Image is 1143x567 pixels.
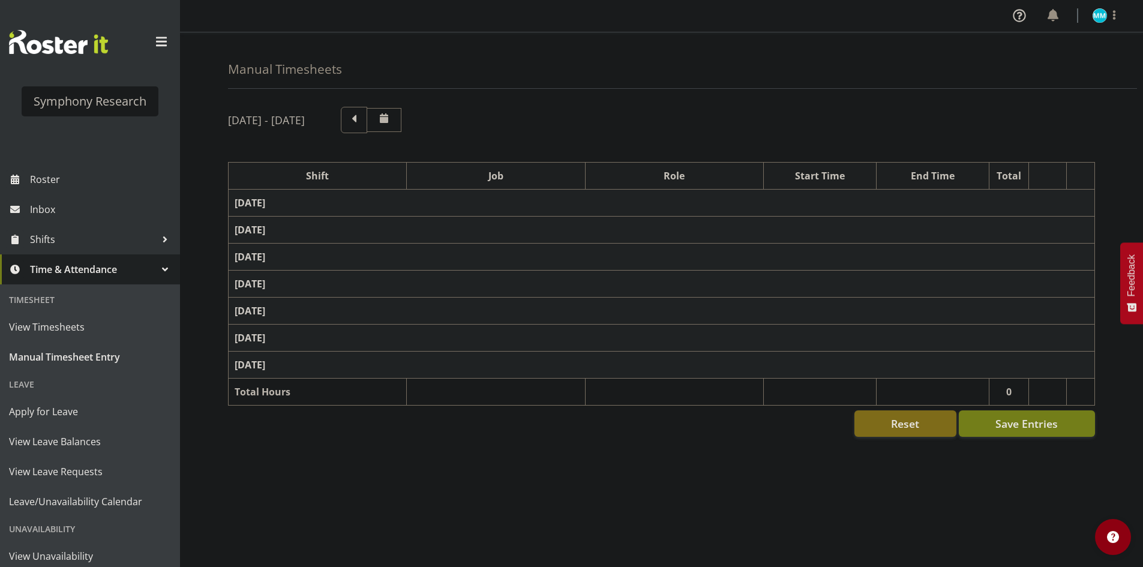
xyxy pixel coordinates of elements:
td: Total Hours [229,379,407,406]
td: [DATE] [229,244,1095,271]
span: View Leave Balances [9,433,171,451]
a: Leave/Unavailability Calendar [3,487,177,517]
button: Reset [854,410,956,437]
div: Start Time [770,169,870,183]
td: [DATE] [229,271,1095,298]
img: help-xxl-2.png [1107,531,1119,543]
button: Feedback - Show survey [1120,242,1143,324]
span: Inbox [30,200,174,218]
span: View Unavailability [9,547,171,565]
td: [DATE] [229,298,1095,325]
span: Feedback [1126,254,1137,296]
div: Total [995,169,1023,183]
div: Shift [235,169,400,183]
span: Apply for Leave [9,403,171,421]
td: [DATE] [229,325,1095,352]
span: Time & Attendance [30,260,156,278]
a: Apply for Leave [3,397,177,427]
div: Job [413,169,578,183]
span: Manual Timesheet Entry [9,348,171,366]
div: Symphony Research [34,92,146,110]
span: Leave/Unavailability Calendar [9,493,171,511]
div: End Time [883,169,983,183]
img: Rosterit website logo [9,30,108,54]
a: View Leave Balances [3,427,177,457]
span: Reset [891,416,919,431]
a: View Timesheets [3,312,177,342]
div: Timesheet [3,287,177,312]
td: [DATE] [229,190,1095,217]
td: [DATE] [229,217,1095,244]
span: Shifts [30,230,156,248]
span: View Timesheets [9,318,171,336]
span: Save Entries [995,416,1058,431]
a: View Leave Requests [3,457,177,487]
td: [DATE] [229,352,1095,379]
img: murphy-mulholland11450.jpg [1093,8,1107,23]
div: Leave [3,372,177,397]
a: Manual Timesheet Entry [3,342,177,372]
td: 0 [989,379,1029,406]
span: View Leave Requests [9,463,171,481]
h5: [DATE] - [DATE] [228,113,305,127]
h4: Manual Timesheets [228,62,342,76]
button: Save Entries [959,410,1095,437]
span: Roster [30,170,174,188]
div: Unavailability [3,517,177,541]
div: Role [592,169,757,183]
